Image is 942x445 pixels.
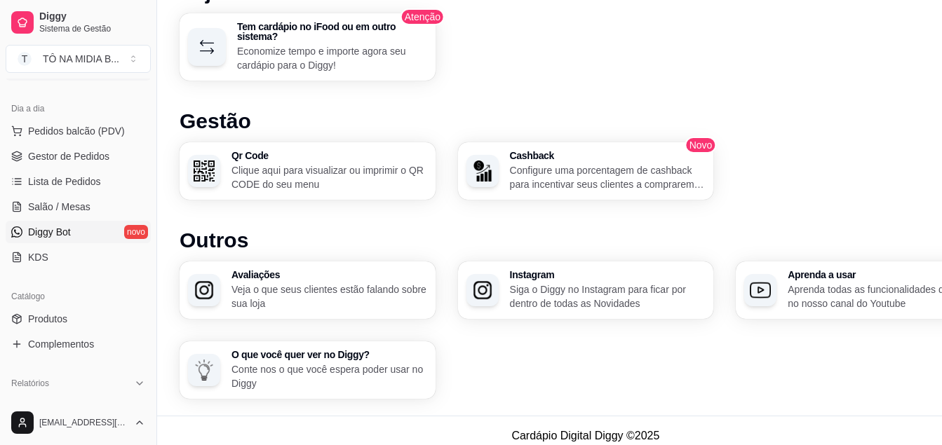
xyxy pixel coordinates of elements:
[6,97,151,120] div: Dia a dia
[6,285,151,308] div: Catálogo
[6,221,151,243] a: Diggy Botnovo
[237,44,427,72] p: Economize tempo e importe agora seu cardápio para o Diggy!
[28,149,109,163] span: Gestor de Pedidos
[6,120,151,142] button: Pedidos balcão (PDV)
[28,312,67,326] span: Produtos
[6,395,151,417] a: Relatórios de vendas
[458,142,714,200] button: CashbackCashbackConfigure uma porcentagem de cashback para incentivar seus clientes a comprarem e...
[231,282,427,310] p: Veja o que seus clientes estão falando sobre sua loja
[6,308,151,330] a: Produtos
[39,23,145,34] span: Sistema de Gestão
[231,350,427,360] h3: O que você quer ver no Diggy?
[28,399,121,413] span: Relatórios de vendas
[6,145,151,167] a: Gestor de Pedidos
[6,196,151,218] a: Salão / Mesas
[28,225,71,239] span: Diggy Bot
[401,8,445,25] span: Atenção
[6,246,151,268] a: KDS
[39,417,128,428] span: [EMAIL_ADDRESS][DOMAIN_NAME]
[6,170,151,193] a: Lista de Pedidos
[685,137,717,153] span: Novo
[472,160,493,182] img: Cashback
[180,341,436,399] button: O que você quer ver no Diggy?O que você quer ver no Diggy?Conte nos o que você espera poder usar ...
[28,124,125,138] span: Pedidos balcão (PDV)
[237,22,427,41] h3: Tem cardápio no iFood ou em outro sistema?
[28,174,101,189] span: Lista de Pedidos
[180,261,436,319] button: AvaliaçõesAvaliaçõesVeja o que seus clientes estão falando sobre sua loja
[28,250,48,264] span: KDS
[18,52,32,66] span: T
[472,280,493,301] img: Instagram
[510,282,706,310] p: Siga o Diggy no Instagram para ficar por dentro de todas as Novidades
[39,11,145,23] span: Diggy
[28,200,90,214] span: Salão / Mesas
[43,52,119,66] div: TÔ NA MIDIA B ...
[231,151,427,160] h3: Qr Code
[11,378,49,389] span: Relatórios
[231,270,427,280] h3: Avaliações
[750,280,771,301] img: Aprenda a usar
[510,270,706,280] h3: Instagram
[231,362,427,390] p: Conte nos o que você espera poder usar no Diggy
[510,151,706,160] h3: Cashback
[180,142,436,200] button: Qr CodeQr CodeClique aqui para visualizar ou imprimir o QR CODE do seu menu
[194,280,215,301] img: Avaliações
[6,333,151,355] a: Complementos
[6,406,151,439] button: [EMAIL_ADDRESS][DOMAIN_NAME]
[194,160,215,182] img: Qr Code
[194,360,215,381] img: O que você quer ver no Diggy?
[180,13,436,81] button: Tem cardápio no iFood ou em outro sistema?Economize tempo e importe agora seu cardápio para o Diggy!
[231,163,427,191] p: Clique aqui para visualizar ou imprimir o QR CODE do seu menu
[6,6,151,39] a: DiggySistema de Gestão
[6,45,151,73] button: Select a team
[28,337,94,351] span: Complementos
[510,163,706,191] p: Configure uma porcentagem de cashback para incentivar seus clientes a comprarem em sua loja
[458,261,714,319] button: InstagramInstagramSiga o Diggy no Instagram para ficar por dentro de todas as Novidades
